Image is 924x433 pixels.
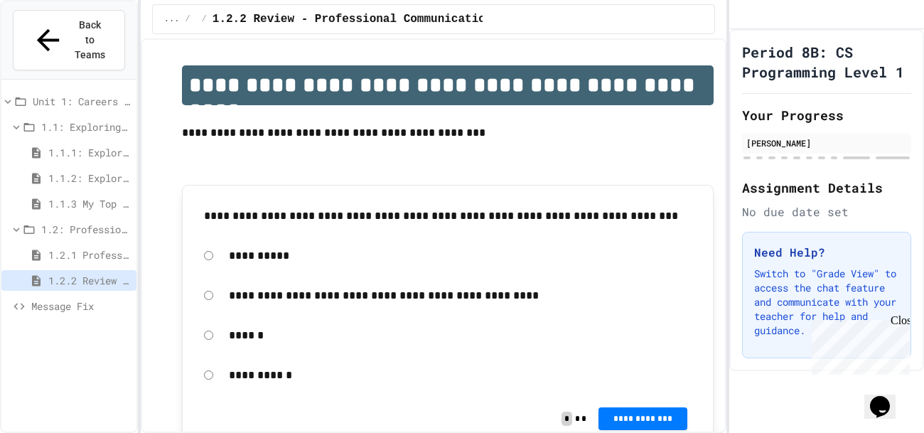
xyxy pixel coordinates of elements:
span: 1.1.2: Exploring CS Careers - Review [48,171,131,186]
span: 1.2.1 Professional Communication [48,247,131,262]
span: Message Fix [31,299,131,314]
span: 1.2.2 Review - Professional Communication [213,11,493,28]
div: Chat with us now!Close [6,6,98,90]
span: 1.1.3 My Top 3 CS Careers! [48,196,131,211]
span: 1.2.2 Review - Professional Communication [48,273,131,288]
span: Back to Teams [73,18,107,63]
div: No due date set [742,203,911,220]
h1: Period 8B: CS Programming Level 1 [742,42,911,82]
span: ... [164,14,180,25]
p: Switch to "Grade View" to access the chat feature and communicate with your teacher for help and ... [754,267,899,338]
div: [PERSON_NAME] [746,137,907,149]
button: Back to Teams [13,10,125,70]
iframe: chat widget [864,376,910,419]
h3: Need Help? [754,244,899,261]
span: / [202,14,207,25]
h2: Your Progress [742,105,911,125]
span: Unit 1: Careers & Professionalism [33,94,131,109]
h2: Assignment Details [742,178,911,198]
span: / [185,14,190,25]
span: 1.1.1: Exploring CS Careers [48,145,131,160]
span: 1.2: Professional Communication [41,222,131,237]
iframe: chat widget [806,314,910,375]
span: 1.1: Exploring CS Careers [41,119,131,134]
